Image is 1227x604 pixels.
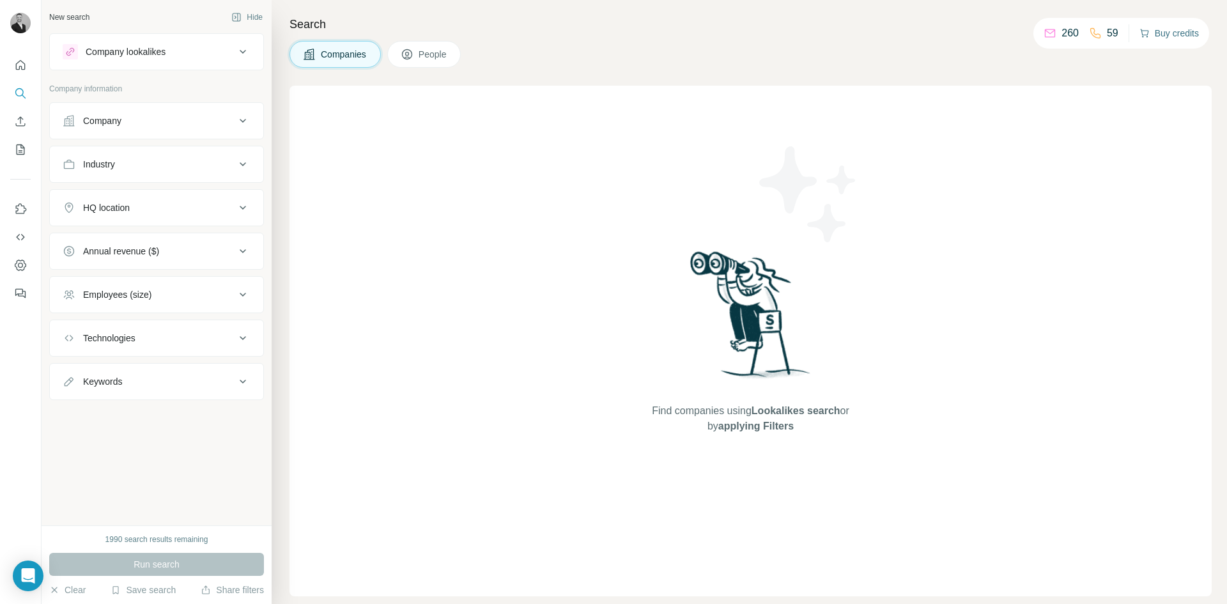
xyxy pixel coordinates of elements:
[49,12,89,23] div: New search
[83,114,121,127] div: Company
[83,158,115,171] div: Industry
[86,45,166,58] div: Company lookalikes
[49,83,264,95] p: Company information
[1107,26,1118,41] p: 59
[50,323,263,353] button: Technologies
[105,534,208,545] div: 1990 search results remaining
[50,105,263,136] button: Company
[10,197,31,221] button: Use Surfe on LinkedIn
[289,15,1212,33] h4: Search
[1061,26,1079,41] p: 260
[10,226,31,249] button: Use Surfe API
[10,254,31,277] button: Dashboard
[50,279,263,310] button: Employees (size)
[111,584,176,596] button: Save search
[50,236,263,267] button: Annual revenue ($)
[83,245,159,258] div: Annual revenue ($)
[201,584,264,596] button: Share filters
[13,561,43,591] div: Open Intercom Messenger
[10,282,31,305] button: Feedback
[49,584,86,596] button: Clear
[10,13,31,33] img: Avatar
[50,149,263,180] button: Industry
[1139,24,1199,42] button: Buy credits
[10,54,31,77] button: Quick start
[648,403,853,434] span: Find companies using or by
[10,110,31,133] button: Enrich CSV
[83,375,122,388] div: Keywords
[83,332,135,345] div: Technologies
[50,366,263,397] button: Keywords
[419,48,448,61] span: People
[751,137,866,252] img: Surfe Illustration - Stars
[50,192,263,223] button: HQ location
[718,421,794,431] span: applying Filters
[321,48,367,61] span: Companies
[10,138,31,161] button: My lists
[10,82,31,105] button: Search
[684,248,817,391] img: Surfe Illustration - Woman searching with binoculars
[83,288,151,301] div: Employees (size)
[83,201,130,214] div: HQ location
[50,36,263,67] button: Company lookalikes
[222,8,272,27] button: Hide
[752,405,840,416] span: Lookalikes search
